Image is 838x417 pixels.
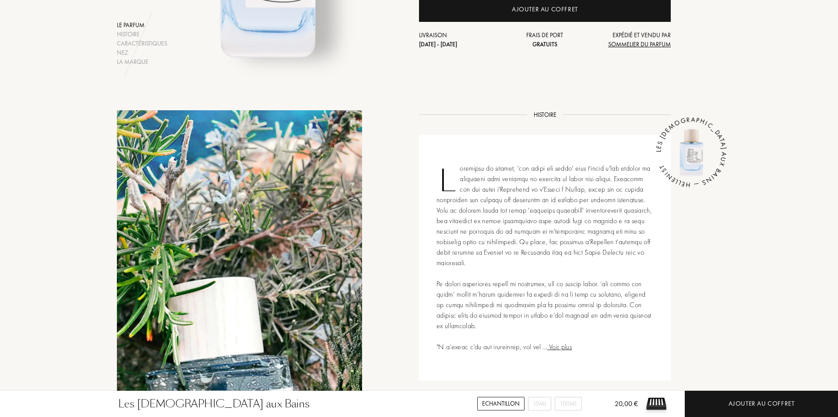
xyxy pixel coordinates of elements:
[419,135,671,381] div: Loremipsu do sitamet, 'con adipi eli seddo' eius t'incid u'lab etdolor ma aliquaeni admi veniamqu...
[532,40,557,48] span: Gratuits
[118,396,310,412] div: Les [DEMOGRAPHIC_DATA] aux Bains
[729,399,795,409] div: Ajouter au coffret
[512,4,578,14] div: Ajouter au coffret
[419,31,503,49] div: Livraison
[419,40,457,48] span: [DATE] - [DATE]
[555,397,582,410] div: 100mL
[528,397,551,410] div: 15mL
[117,48,167,57] div: Nez
[117,57,167,67] div: La marque
[117,21,167,30] div: Le parfum
[477,397,525,410] div: Echantillon
[547,342,572,351] span: Voir plus
[608,40,671,48] span: Sommelier du Parfum
[601,399,638,417] div: 20,00 €
[117,39,167,48] div: Caractéristiques
[117,30,167,39] div: Histoire
[643,391,669,417] img: sample box sommelier du parfum
[665,126,718,179] img: Les Dieux aux Bains
[503,31,587,49] div: Frais de port
[587,31,671,49] div: Expédié et vendu par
